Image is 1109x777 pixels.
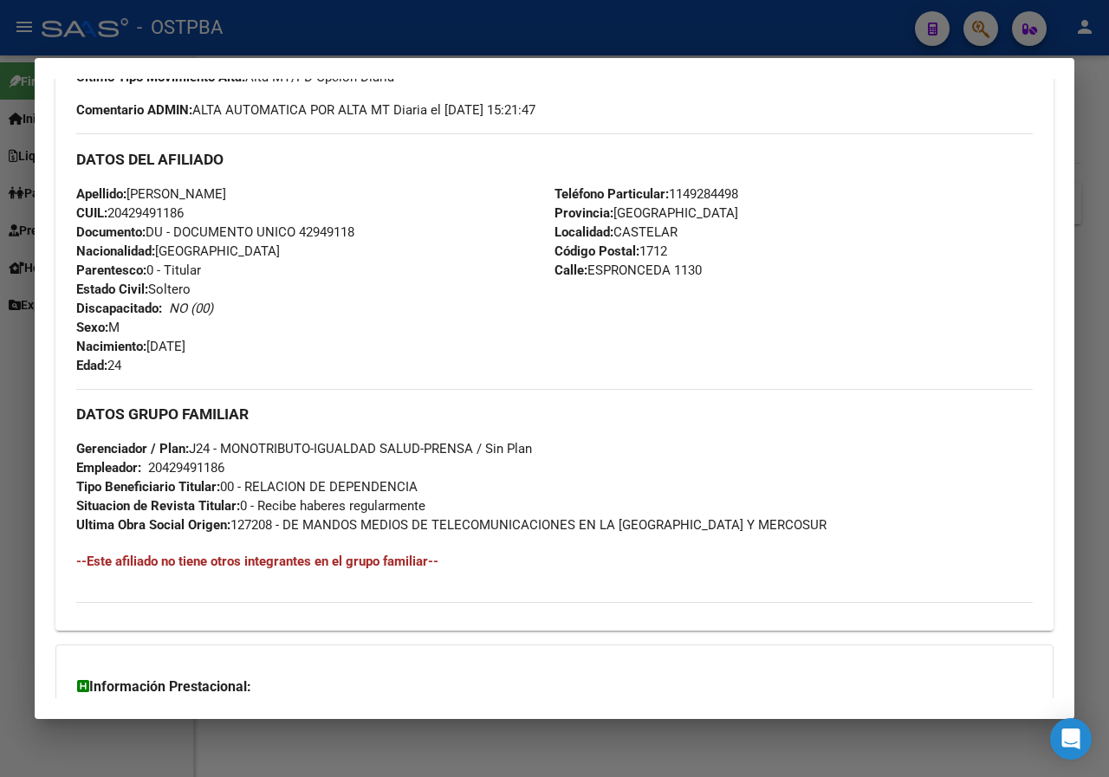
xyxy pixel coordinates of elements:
span: J24 - MONOTRIBUTO-IGUALDAD SALUD-PRENSA / Sin Plan [76,441,532,456]
strong: Parentesco: [76,262,146,278]
strong: Edad: [76,358,107,373]
div: Open Intercom Messenger [1050,718,1092,760]
span: 0 - Titular [76,262,201,278]
span: 127208 - DE MANDOS MEDIOS DE TELECOMUNICACIONES EN LA [GEOGRAPHIC_DATA] Y MERCOSUR [76,517,827,533]
strong: Localidad: [554,224,613,240]
span: CASTELAR [554,224,678,240]
strong: CUIL: [76,205,107,221]
h3: DATOS GRUPO FAMILIAR [76,405,1033,424]
span: 1149284498 [554,186,738,202]
span: Soltero [76,282,191,297]
span: 00 - RELACION DE DEPENDENCIA [76,479,418,495]
span: [GEOGRAPHIC_DATA] [76,243,280,259]
span: 1712 [554,243,667,259]
span: M [76,320,120,335]
span: DU - DOCUMENTO UNICO 42949118 [76,224,354,240]
span: 0 - Recibe haberes regularmente [76,498,425,514]
strong: Teléfono Particular: [554,186,669,202]
div: 20429491186 [148,458,224,477]
h3: Información Prestacional: [77,677,1032,697]
strong: Discapacitado: [76,301,162,316]
strong: Sexo: [76,320,108,335]
span: ESPRONCEDA 1130 [554,262,702,278]
strong: Calle: [554,262,587,278]
strong: Documento: [76,224,146,240]
strong: Gerenciador / Plan: [76,441,189,456]
h3: DATOS DEL AFILIADO [76,150,1033,169]
span: [GEOGRAPHIC_DATA] [554,205,738,221]
i: NO (00) [169,301,213,316]
span: [PERSON_NAME] [76,186,226,202]
strong: Empleador: [76,460,141,476]
span: 20429491186 [76,205,184,221]
strong: Comentario ADMIN: [76,102,192,118]
strong: Tipo Beneficiario Titular: [76,479,220,495]
strong: Ultima Obra Social Origen: [76,517,230,533]
span: ALTA AUTOMATICA POR ALTA MT Diaria el [DATE] 15:21:47 [76,100,535,120]
strong: Código Postal: [554,243,639,259]
h4: --Este afiliado no tiene otros integrantes en el grupo familiar-- [76,552,1033,571]
strong: Situacion de Revista Titular: [76,498,240,514]
span: 24 [76,358,121,373]
span: [DATE] [76,339,185,354]
strong: Apellido: [76,186,126,202]
strong: Nacionalidad: [76,243,155,259]
strong: Nacimiento: [76,339,146,354]
strong: Provincia: [554,205,613,221]
strong: Estado Civil: [76,282,148,297]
